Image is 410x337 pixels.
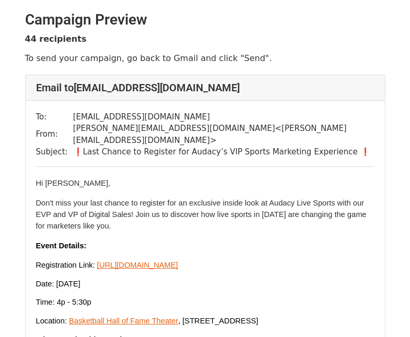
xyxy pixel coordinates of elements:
span: Event Details: [36,242,87,250]
td: ❗Last Chance to Register for Audacy’s VIP Sports Marketing Experience ❗ [73,146,374,158]
p: To send your campaign, go back to Gmail and click "Send". [25,53,385,64]
span: [URL][DOMAIN_NAME] [97,261,178,269]
h2: Campaign Preview [25,11,385,29]
td: To: [36,111,73,123]
span: Basketball Hall of Fame Theater [69,317,178,325]
a: Basketball Hall of Fame Theater [67,316,178,326]
td: From: [36,123,73,146]
span: Date: [DATE] [36,280,80,288]
span: Location: [36,317,67,325]
span: , [STREET_ADDRESS] [178,317,258,325]
h4: Email to [EMAIL_ADDRESS][DOMAIN_NAME] [36,81,374,94]
td: [EMAIL_ADDRESS][DOMAIN_NAME] [73,111,374,123]
span: Don't miss your last chance to register for an exclusive inside look at Audacy Live Sports with o... [36,199,369,230]
td: Subject: [36,146,73,158]
span: Hi [PERSON_NAME], [36,179,111,187]
span: Time: 4p - 5:30p [36,298,91,306]
strong: 44 recipients [25,34,87,44]
span: Registration Link: [36,261,95,269]
td: [PERSON_NAME][EMAIL_ADDRESS][DOMAIN_NAME] < [PERSON_NAME][EMAIL_ADDRESS][DOMAIN_NAME] > [73,123,374,146]
a: [URL][DOMAIN_NAME] [95,260,178,270]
